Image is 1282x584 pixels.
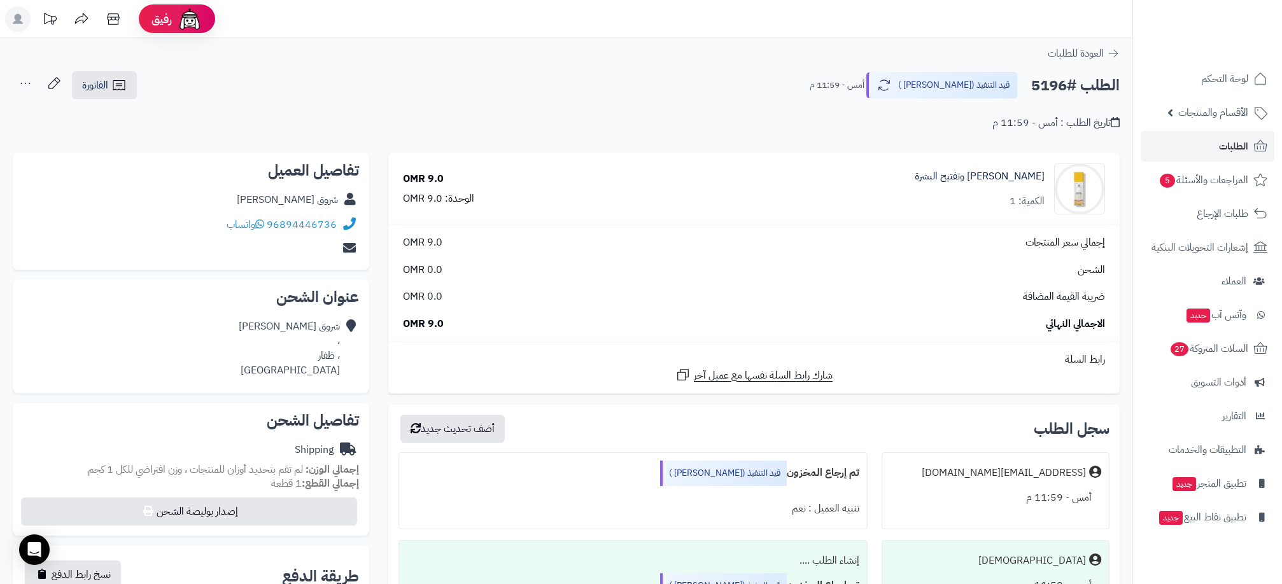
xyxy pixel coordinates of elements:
[1197,205,1248,223] span: طلبات الإرجاع
[694,368,833,383] span: شارك رابط السلة نفسها مع عميل آخر
[922,466,1086,480] div: [EMAIL_ADDRESS][DOMAIN_NAME]
[403,317,444,331] span: 9.0 OMR
[1141,401,1274,431] a: التقارير
[1141,468,1274,499] a: تطبيق المتجرجديد
[393,352,1115,367] div: رابط السلة
[23,289,359,305] h2: عنوان الشحن
[1159,511,1183,525] span: جديد
[675,367,833,383] a: شارك رابط السلة نفسها مع عميل آخر
[915,169,1045,184] a: [PERSON_NAME] وتفتيح البشرة
[82,78,108,93] span: الفاتورة
[1169,340,1248,358] span: السلات المتروكة
[1141,435,1274,465] a: التطبيقات والخدمات
[21,497,357,525] button: إصدار بوليصة الشحن
[403,263,442,277] span: 0.0 OMR
[1023,289,1105,304] span: ضريبة القيمة المضافة
[1141,367,1274,398] a: أدوات التسويق
[403,191,474,206] div: الوحدة: 9.0 OMR
[407,548,859,573] div: إنشاء الطلب ....
[302,476,359,491] strong: إجمالي القطع:
[1055,163,1104,214] img: 1739578197-cm52dour10ngp01kla76j4svp_WHITENING_HYDRATE-01-90x90.jpg
[52,567,111,582] span: نسخ رابط الدفع
[151,11,172,27] span: رفيق
[1010,194,1045,209] div: الكمية: 1
[1222,272,1246,290] span: العملاء
[19,534,50,565] div: Open Intercom Messenger
[1141,266,1274,296] a: العملاء
[1173,477,1196,491] span: جديد
[403,172,444,186] div: 9.0 OMR
[1187,309,1210,323] span: جديد
[1034,421,1109,436] h3: سجل الطلب
[1048,46,1104,61] span: العودة للطلبات
[1141,502,1274,532] a: تطبيق نقاط البيعجديد
[866,72,1018,99] button: قيد التنفيذ ([PERSON_NAME] )
[1141,64,1274,94] a: لوحة التحكم
[978,553,1086,568] div: [DEMOGRAPHIC_DATA]
[890,485,1101,510] div: أمس - 11:59 م
[267,217,337,232] a: 96894446736
[72,71,137,99] a: الفاتورة
[1025,235,1105,250] span: إجمالي سعر المنتجات
[239,319,340,377] div: شروق [PERSON_NAME] ، ، ظفار [GEOGRAPHIC_DATA]
[1171,475,1246,492] span: تطبيق المتجر
[271,476,359,491] small: 1 قطعة
[1141,131,1274,162] a: الطلبات
[1152,239,1248,256] span: إشعارات التحويلات البنكية
[403,289,442,304] span: 0.0 OMR
[1078,263,1105,277] span: الشحن
[34,6,66,35] a: تحديثات المنصة
[1141,232,1274,263] a: إشعارات التحويلات البنكية
[1195,36,1270,62] img: logo-2.png
[23,163,359,178] h2: تفاصيل العميل
[1171,342,1188,356] span: 27
[306,462,359,477] strong: إجمالي الوزن:
[295,443,334,457] div: Shipping
[403,235,442,250] span: 9.0 OMR
[1141,300,1274,330] a: وآتس آبجديد
[1031,73,1120,99] h2: الطلب #5196
[1222,407,1246,425] span: التقارير
[1160,174,1175,188] span: 5
[407,496,859,521] div: تنبيه العميل : نعم
[282,569,359,584] h2: طريقة الدفع
[992,116,1120,130] div: تاريخ الطلب : أمس - 11:59 م
[1159,171,1248,189] span: المراجعات والأسئلة
[1141,333,1274,364] a: السلات المتروكة27
[810,79,864,92] small: أمس - 11:59 م
[1191,373,1246,391] span: أدوات التسويق
[1178,104,1248,122] span: الأقسام والمنتجات
[177,6,202,32] img: ai-face.png
[1141,198,1274,229] a: طلبات الإرجاع
[1046,317,1105,331] span: الاجمالي النهائي
[1141,165,1274,195] a: المراجعات والأسئلة5
[1158,508,1246,526] span: تطبيق نقاط البيع
[227,217,264,232] a: واتساب
[88,462,303,477] span: لم تقم بتحديد أوزان للمنتجات ، وزن افتراضي للكل 1 كجم
[1201,70,1248,88] span: لوحة التحكم
[1219,137,1248,155] span: الطلبات
[1048,46,1120,61] a: العودة للطلبات
[787,465,859,480] b: تم إرجاع المخزون
[23,413,359,428] h2: تفاصيل الشحن
[237,193,338,207] div: شروق [PERSON_NAME]
[1185,306,1246,324] span: وآتس آب
[660,461,787,486] div: قيد التنفيذ ([PERSON_NAME] )
[1169,441,1246,459] span: التطبيقات والخدمات
[400,415,505,443] button: أضف تحديث جديد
